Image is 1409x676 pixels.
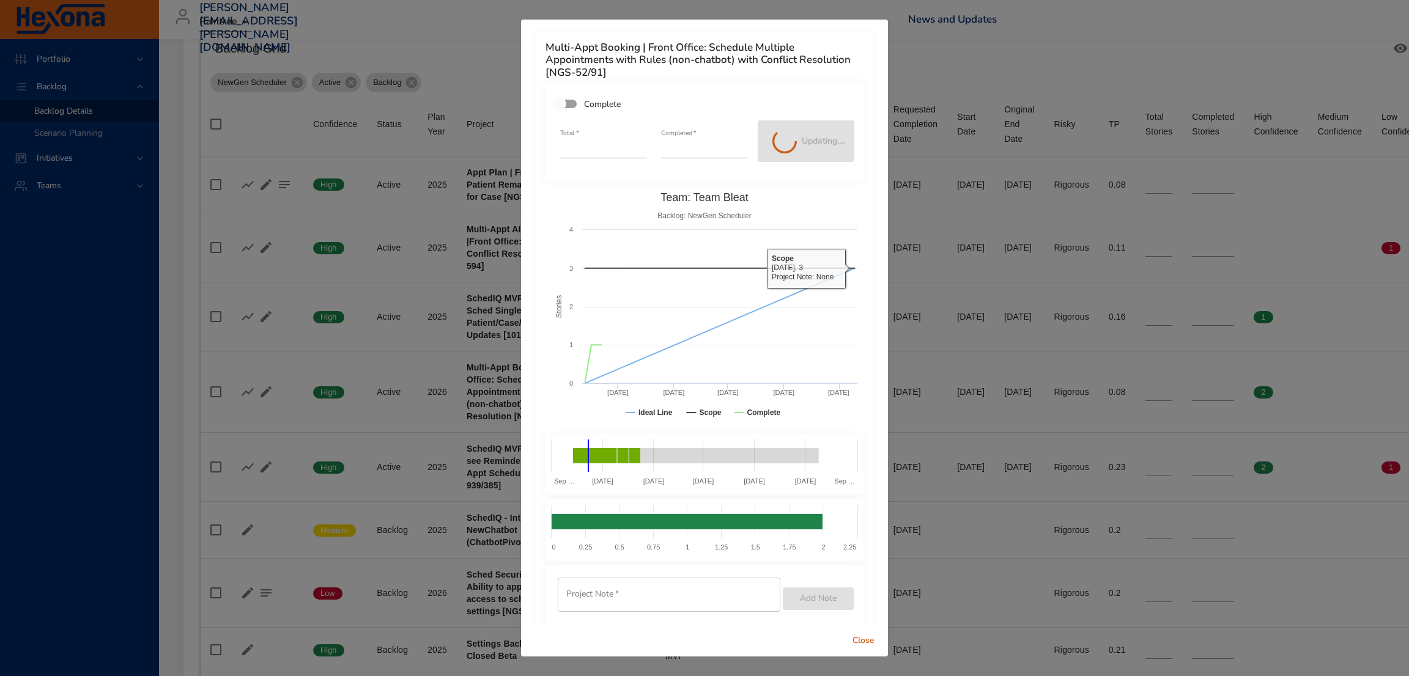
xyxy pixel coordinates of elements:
text: 1 [569,341,573,348]
text: 1 [686,543,689,551]
label: Completed [661,130,697,137]
button: Close [844,630,883,652]
text: 0 [552,543,556,551]
text: [DATE] [693,477,714,485]
text: [DATE] [592,477,613,485]
text: Complete [747,408,781,417]
text: 2 [821,543,825,551]
text: 2 [569,303,573,310]
text: Stories [555,295,563,318]
text: Team: Team Bleat [660,191,749,204]
text: Sep … [554,477,575,485]
text: 0 [569,380,573,387]
h6: Multi-Appt Booking | Front Office: Schedule Multiple Appointments with Rules (non-chatbot) with C... [545,42,864,79]
text: 1.25 [715,543,728,551]
text: [DATE] [643,477,665,485]
text: [DATE] [828,389,849,396]
text: [DATE] [795,477,816,485]
text: 4 [569,226,573,233]
text: 1.5 [751,543,760,551]
text: [DATE] [717,389,739,396]
text: [DATE] [607,389,629,396]
text: Backlog: NewGen Scheduler [657,211,751,220]
span: Complete [584,98,621,111]
label: Total [560,130,579,137]
text: 1.75 [783,543,796,551]
text: Sep … [834,477,855,485]
text: 0.5 [615,543,624,551]
text: Scope [699,408,721,417]
text: [DATE] [744,477,765,485]
text: 2.25 [843,543,856,551]
text: 3 [569,265,573,272]
text: [DATE] [664,389,685,396]
span: Close [849,633,878,648]
text: 0.75 [647,543,660,551]
text: [DATE] [774,389,795,396]
text: Ideal Line [638,408,673,417]
text: 0.25 [579,543,592,551]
